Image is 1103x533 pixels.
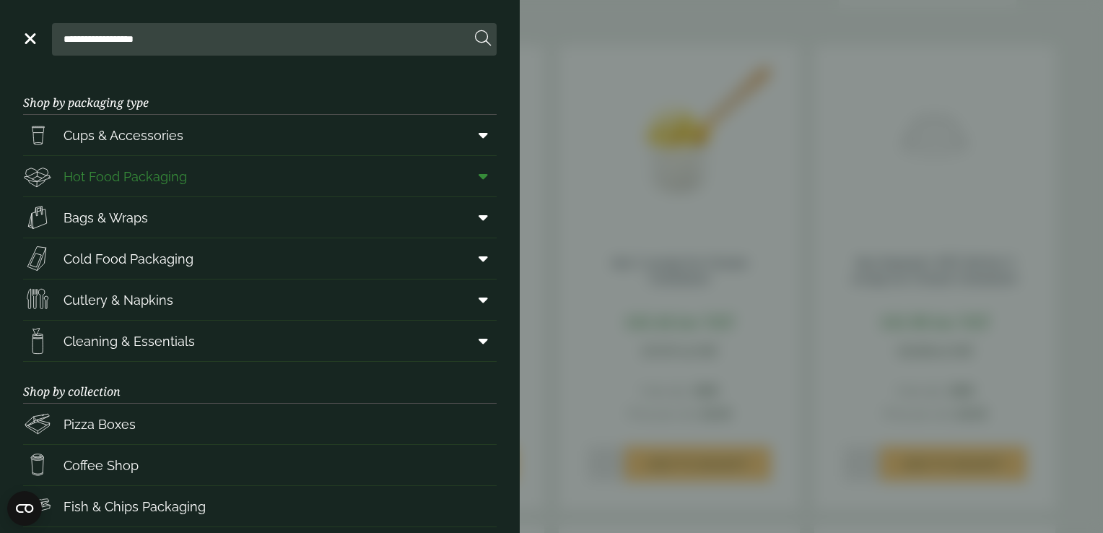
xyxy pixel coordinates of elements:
[23,321,497,361] a: Cleaning & Essentials
[64,208,148,227] span: Bags & Wraps
[23,162,52,191] img: Deli_box.svg
[23,115,497,155] a: Cups & Accessories
[64,415,136,434] span: Pizza Boxes
[23,486,497,526] a: Fish & Chips Packaging
[64,497,206,516] span: Fish & Chips Packaging
[23,404,497,444] a: Pizza Boxes
[64,126,183,145] span: Cups & Accessories
[23,362,497,404] h3: Shop by collection
[7,491,42,526] button: Open CMP widget
[23,285,52,314] img: Cutlery.svg
[23,451,52,480] img: HotDrink_paperCup.svg
[64,249,193,269] span: Cold Food Packaging
[64,331,195,351] span: Cleaning & Essentials
[23,73,497,115] h3: Shop by packaging type
[23,197,497,238] a: Bags & Wraps
[64,456,139,475] span: Coffee Shop
[23,445,497,485] a: Coffee Shop
[23,203,52,232] img: Paper_carriers.svg
[23,244,52,273] img: Sandwich_box.svg
[64,290,173,310] span: Cutlery & Napkins
[23,279,497,320] a: Cutlery & Napkins
[23,156,497,196] a: Hot Food Packaging
[23,121,52,149] img: PintNhalf_cup.svg
[23,409,52,438] img: Pizza_boxes.svg
[23,326,52,355] img: open-wipe.svg
[64,167,187,186] span: Hot Food Packaging
[23,238,497,279] a: Cold Food Packaging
